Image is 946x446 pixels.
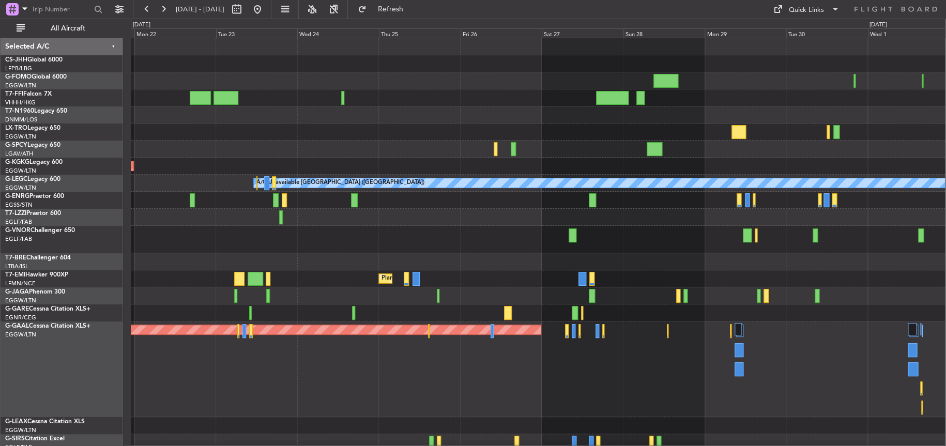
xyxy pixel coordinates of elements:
div: Fri 26 [461,28,542,38]
div: Thu 25 [379,28,461,38]
span: Refresh [369,6,412,13]
a: G-SIRSCitation Excel [5,436,65,442]
span: G-FOMO [5,74,32,80]
a: EGGW/LTN [5,167,36,175]
div: [DATE] [869,21,887,29]
span: All Aircraft [27,25,109,32]
span: T7-FFI [5,91,23,97]
a: CS-JHHGlobal 6000 [5,57,63,63]
div: Sun 28 [623,28,705,38]
div: A/C Unavailable [GEOGRAPHIC_DATA] ([GEOGRAPHIC_DATA]) [256,175,424,191]
a: G-VNORChallenger 650 [5,227,75,234]
a: EGLF/FAB [5,218,32,226]
span: CS-JHH [5,57,27,63]
button: All Aircraft [11,20,112,37]
a: G-KGKGLegacy 600 [5,159,63,165]
span: G-GARE [5,306,29,312]
a: T7-N1960Legacy 650 [5,108,67,114]
button: Refresh [353,1,415,18]
span: G-ENRG [5,193,29,199]
div: Mon 29 [705,28,786,38]
div: Sat 27 [542,28,623,38]
span: T7-BRE [5,255,26,261]
span: G-GAAL [5,323,29,329]
button: Quick Links [768,1,845,18]
div: [DATE] [133,21,150,29]
div: Mon 22 [134,28,216,38]
a: EGGW/LTN [5,184,36,192]
div: Tue 30 [786,28,868,38]
a: DNMM/LOS [5,116,37,124]
div: Tue 23 [216,28,298,38]
span: G-KGKG [5,159,29,165]
a: G-GAALCessna Citation XLS+ [5,323,90,329]
a: T7-FFIFalcon 7X [5,91,52,97]
a: EGGW/LTN [5,297,36,304]
span: LX-TRO [5,125,27,131]
a: T7-BREChallenger 604 [5,255,71,261]
a: EGGW/LTN [5,133,36,141]
a: G-JAGAPhenom 300 [5,289,65,295]
div: Wed 24 [297,28,379,38]
span: G-SIRS [5,436,25,442]
a: LGAV/ATH [5,150,33,158]
a: EGLF/FAB [5,235,32,243]
span: T7-N1960 [5,108,34,114]
a: EGNR/CEG [5,314,36,321]
a: VHHH/HKG [5,99,36,106]
span: T7-LZZI [5,210,26,217]
a: LFPB/LBG [5,65,32,72]
span: G-LEAX [5,419,27,425]
a: G-GARECessna Citation XLS+ [5,306,90,312]
span: G-VNOR [5,227,30,234]
div: Planned Maint [GEOGRAPHIC_DATA] [382,271,480,286]
a: G-SPCYLegacy 650 [5,142,60,148]
span: [DATE] - [DATE] [176,5,224,14]
span: G-JAGA [5,289,29,295]
a: EGGW/LTN [5,331,36,339]
a: G-ENRGPraetor 600 [5,193,64,199]
a: G-FOMOGlobal 6000 [5,74,67,80]
a: G-LEAXCessna Citation XLS [5,419,85,425]
a: LFMN/NCE [5,280,36,287]
a: T7-EMIHawker 900XP [5,272,68,278]
a: EGGW/LTN [5,426,36,434]
a: LX-TROLegacy 650 [5,125,60,131]
input: Trip Number [32,2,91,17]
span: G-SPCY [5,142,27,148]
a: G-LEGCLegacy 600 [5,176,60,182]
a: T7-LZZIPraetor 600 [5,210,61,217]
span: T7-EMI [5,272,25,278]
span: G-LEGC [5,176,27,182]
div: Quick Links [789,5,824,16]
a: LTBA/ISL [5,263,28,270]
a: EGGW/LTN [5,82,36,89]
a: EGSS/STN [5,201,33,209]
